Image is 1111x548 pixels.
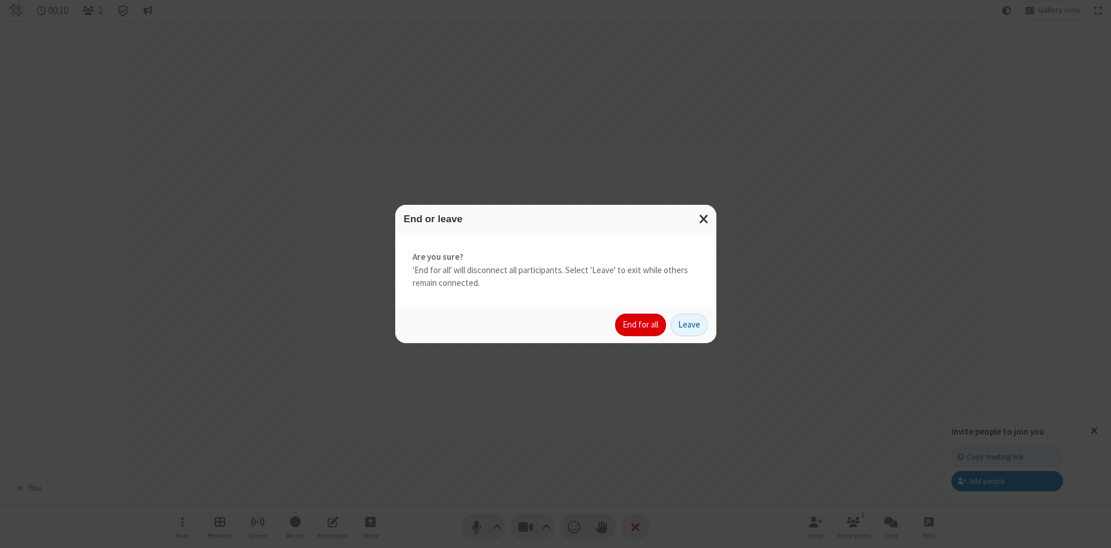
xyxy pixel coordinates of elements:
button: End for all [615,314,666,337]
strong: Are you sure? [413,251,699,264]
button: Close modal [692,205,716,233]
button: Leave [671,314,708,337]
div: 'End for all' will disconnect all participants. Select 'Leave' to exit while others remain connec... [395,233,716,307]
h3: End or leave [404,214,708,225]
